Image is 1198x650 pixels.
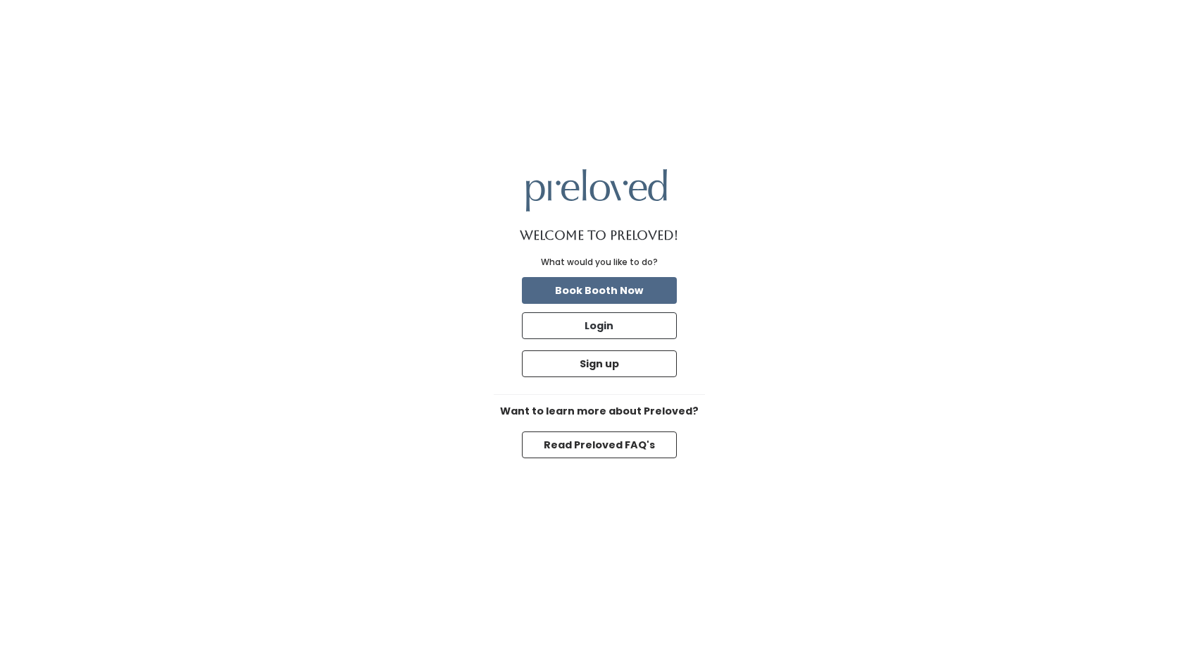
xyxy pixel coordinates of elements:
[522,312,677,339] button: Login
[522,350,677,377] button: Sign up
[519,348,680,380] a: Sign up
[541,256,658,269] div: What would you like to do?
[522,277,677,304] button: Book Booth Now
[526,169,667,211] img: preloved logo
[494,406,705,417] h6: Want to learn more about Preloved?
[519,309,680,342] a: Login
[522,431,677,458] button: Read Preloved FAQ's
[520,228,678,243] h1: Welcome to Preloved!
